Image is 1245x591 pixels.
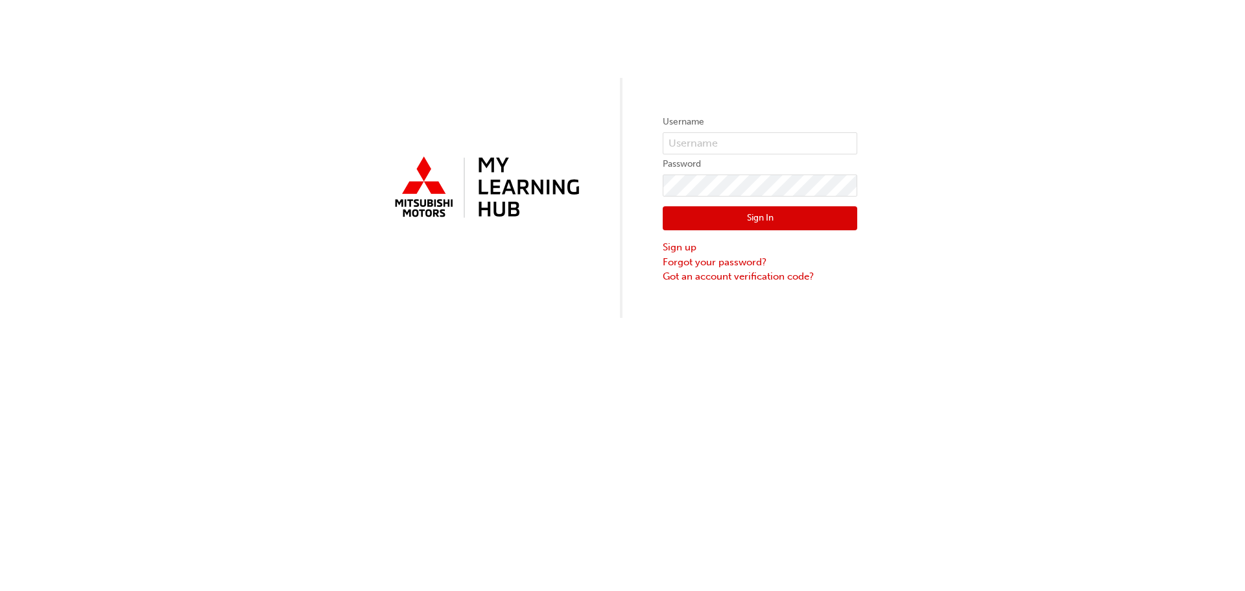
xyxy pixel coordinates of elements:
a: Forgot your password? [663,255,857,270]
a: Got an account verification code? [663,269,857,284]
a: Sign up [663,240,857,255]
button: Sign In [663,206,857,231]
label: Username [663,114,857,130]
label: Password [663,156,857,172]
img: mmal [388,151,582,225]
input: Username [663,132,857,154]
